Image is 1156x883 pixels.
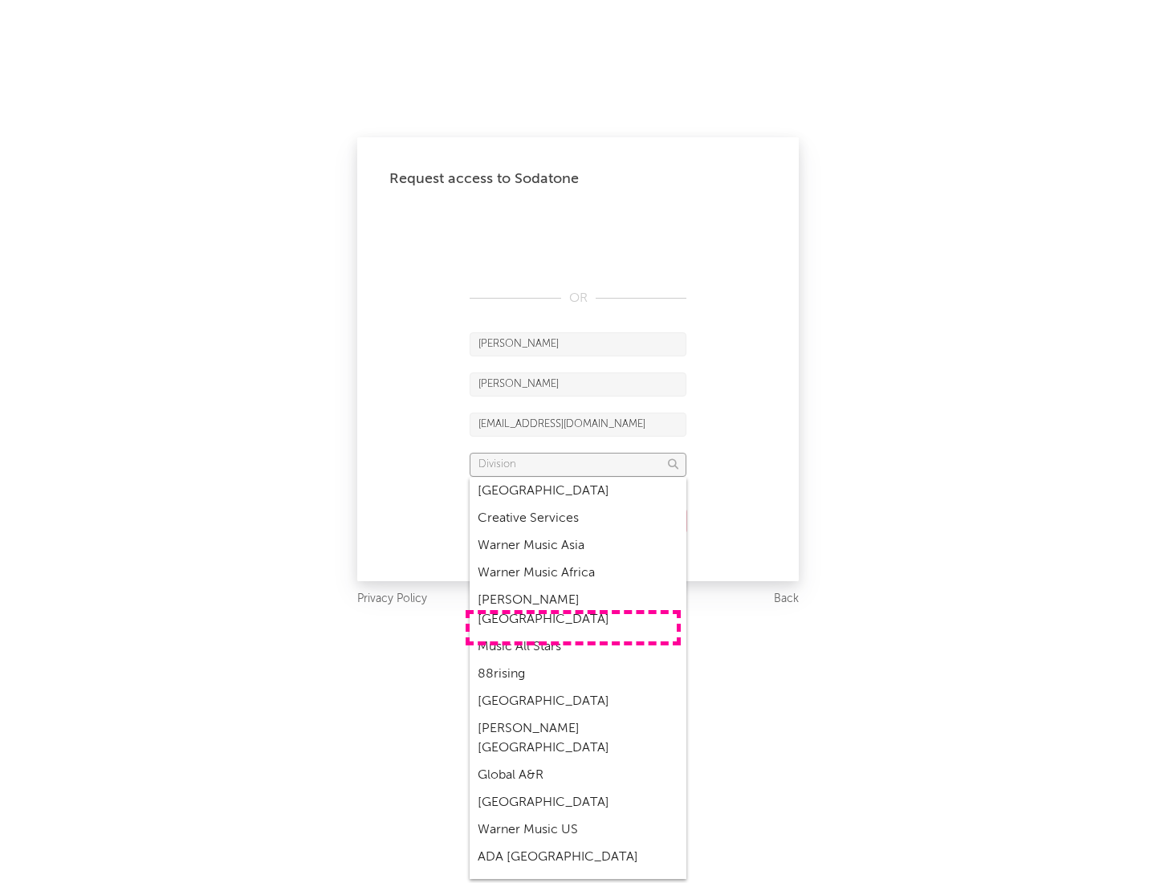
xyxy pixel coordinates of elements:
[470,816,686,844] div: Warner Music US
[470,560,686,587] div: Warner Music Africa
[470,844,686,871] div: ADA [GEOGRAPHIC_DATA]
[470,789,686,816] div: [GEOGRAPHIC_DATA]
[357,589,427,609] a: Privacy Policy
[470,633,686,661] div: Music All Stars
[470,661,686,688] div: 88rising
[470,413,686,437] input: Email
[389,169,767,189] div: Request access to Sodatone
[470,478,686,505] div: [GEOGRAPHIC_DATA]
[470,715,686,762] div: [PERSON_NAME] [GEOGRAPHIC_DATA]
[470,505,686,532] div: Creative Services
[470,453,686,477] input: Division
[470,372,686,397] input: Last Name
[470,289,686,308] div: OR
[470,587,686,633] div: [PERSON_NAME] [GEOGRAPHIC_DATA]
[470,332,686,356] input: First Name
[470,762,686,789] div: Global A&R
[774,589,799,609] a: Back
[470,532,686,560] div: Warner Music Asia
[470,688,686,715] div: [GEOGRAPHIC_DATA]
